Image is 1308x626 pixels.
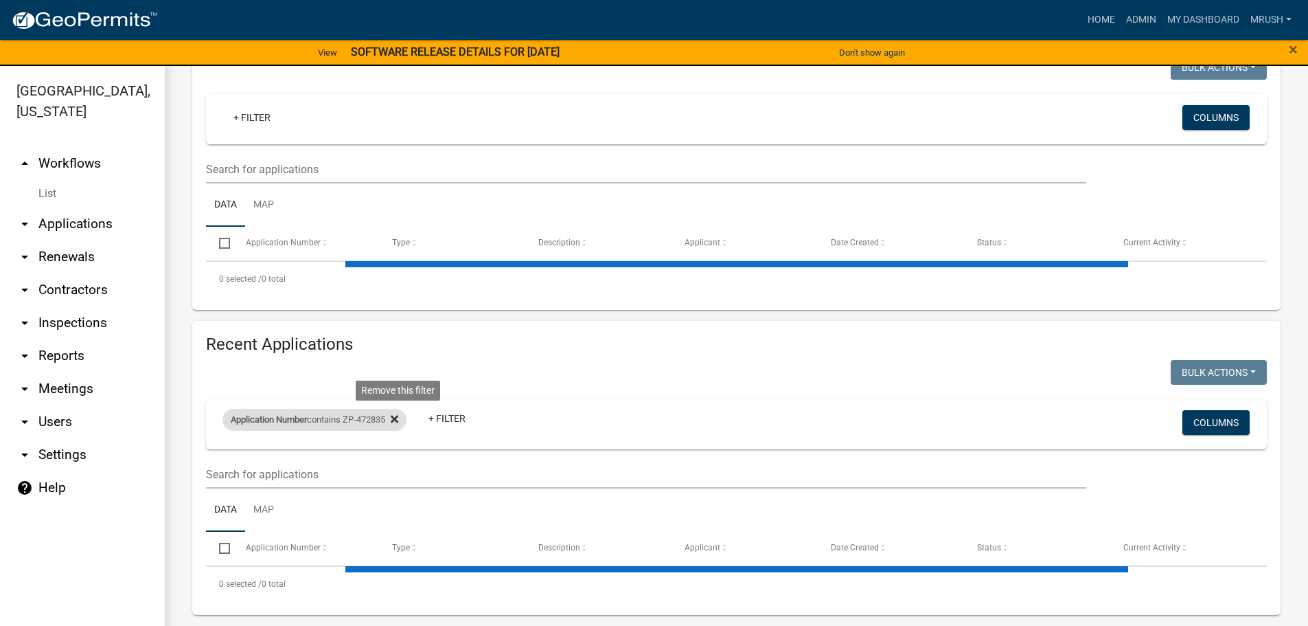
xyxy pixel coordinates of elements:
span: Application Number [231,414,307,425]
div: 0 total [206,262,1267,296]
i: arrow_drop_down [16,249,33,265]
span: Applicant [685,543,720,552]
i: arrow_drop_down [16,381,33,397]
i: arrow_drop_down [16,348,33,364]
i: help [16,480,33,496]
span: Application Number [246,238,321,247]
datatable-header-cell: Application Number [232,227,378,260]
input: Search for applications [206,460,1086,489]
a: Home [1082,7,1121,33]
span: Status [977,543,1001,552]
span: Description [538,238,580,247]
i: arrow_drop_down [16,414,33,430]
datatable-header-cell: Applicant [672,532,818,565]
span: Description [538,543,580,552]
datatable-header-cell: Current Activity [1110,227,1257,260]
datatable-header-cell: Application Number [232,532,378,565]
a: MRush [1245,7,1297,33]
span: Current Activity [1123,543,1180,552]
button: Columns [1182,410,1250,435]
a: Data [206,183,245,227]
span: 0 selected / [219,274,262,284]
i: arrow_drop_down [16,447,33,463]
button: Bulk Actions [1171,360,1267,385]
a: My Dashboard [1162,7,1245,33]
datatable-header-cell: Type [378,532,525,565]
datatable-header-cell: Select [206,227,232,260]
datatable-header-cell: Select [206,532,232,565]
span: 0 selected / [219,579,262,589]
datatable-header-cell: Date Created [818,227,964,260]
div: 0 total [206,567,1267,601]
h4: Recent Applications [206,335,1267,355]
a: Map [245,489,282,533]
i: arrow_drop_down [16,282,33,298]
span: Application Number [246,543,321,552]
input: Search for applications [206,155,1086,183]
datatable-header-cell: Applicant [672,227,818,260]
button: Don't show again [834,41,910,64]
a: Map [245,183,282,227]
div: contains ZP-472835 [222,409,406,431]
button: Close [1289,41,1298,58]
datatable-header-cell: Status [964,532,1110,565]
span: Type [392,238,410,247]
span: Status [977,238,1001,247]
datatable-header-cell: Date Created [818,532,964,565]
span: Current Activity [1123,238,1180,247]
a: + Filter [417,406,477,431]
datatable-header-cell: Current Activity [1110,532,1257,565]
i: arrow_drop_up [16,155,33,172]
span: × [1289,40,1298,59]
strong: SOFTWARE RELEASE DETAILS FOR [DATE] [351,45,560,58]
datatable-header-cell: Type [378,227,525,260]
div: Remove this filter [356,381,440,401]
i: arrow_drop_down [16,315,33,331]
datatable-header-cell: Status [964,227,1110,260]
button: Bulk Actions [1171,55,1267,80]
span: Type [392,543,410,552]
span: Date Created [831,238,879,247]
a: Data [206,489,245,533]
i: arrow_drop_down [16,216,33,232]
datatable-header-cell: Description [525,227,672,260]
a: + Filter [222,105,282,130]
span: Applicant [685,238,720,247]
button: Columns [1182,105,1250,130]
span: Date Created [831,543,879,552]
a: View [312,41,343,64]
a: Admin [1121,7,1162,33]
datatable-header-cell: Description [525,532,672,565]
